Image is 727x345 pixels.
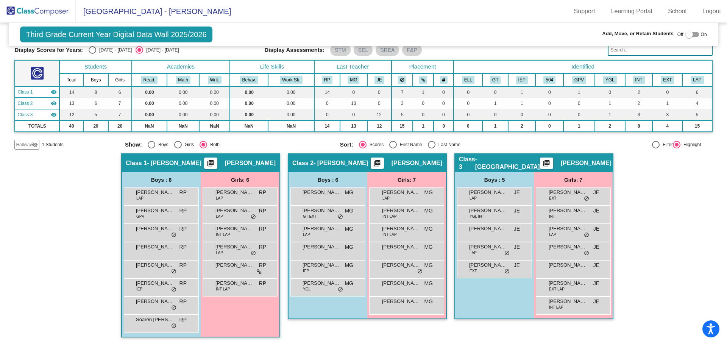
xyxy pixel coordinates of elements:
span: do_not_disturb_alt [171,269,176,275]
td: 40 [59,120,83,132]
span: IEP [303,268,309,274]
th: Identified [454,60,712,73]
span: RP [259,225,266,233]
td: 20 [83,120,108,132]
button: Read. [141,76,158,84]
div: Boys : 8 [122,172,201,187]
td: 7 [108,98,132,109]
th: Individualized Education Plan [508,73,535,86]
span: [PERSON_NAME] [303,279,340,287]
td: 0.00 [230,86,268,98]
span: RP [179,225,187,233]
button: Behav. [240,76,258,84]
span: JE [593,243,599,251]
button: LAP [691,76,704,84]
div: Both [207,141,220,148]
span: - [GEOGRAPHIC_DATA] [475,156,540,171]
span: do_not_disturb_alt [584,196,589,202]
span: RP [259,207,266,215]
span: do_not_disturb_alt [584,250,589,256]
span: [PERSON_NAME] [382,189,420,196]
th: Last Teacher [314,60,392,73]
span: JE [514,243,520,251]
a: Learning Portal [605,5,658,17]
td: 1 [413,86,434,98]
div: Girls [182,141,194,148]
th: Keep away students [392,73,413,86]
mat-icon: picture_as_pdf [542,159,551,170]
th: Life Skills [230,60,314,73]
span: [PERSON_NAME] [392,159,442,167]
span: MG [345,243,353,251]
th: Total [59,73,83,86]
td: 15 [392,120,413,132]
td: NaN [132,120,167,132]
span: [PERSON_NAME] [469,189,507,196]
span: JE [593,279,599,287]
span: [PERSON_NAME] [382,261,420,269]
span: Class 2 [292,159,314,167]
div: [DATE] - [DATE] [96,47,132,53]
span: do_not_disturb_alt [171,232,176,238]
span: Display Scores for Years: [14,47,83,53]
span: LAP [136,195,144,201]
td: 0 [340,86,367,98]
td: 2 [508,120,535,132]
span: MG [345,207,353,215]
td: 1 [595,109,625,120]
span: JE [593,261,599,269]
button: JE [374,76,384,84]
button: 504 [543,76,555,84]
td: 6 [682,86,712,98]
td: 0.00 [167,86,199,98]
span: [PERSON_NAME] [549,225,587,233]
span: [PERSON_NAME] [215,225,253,233]
span: [PERSON_NAME] [549,261,587,269]
td: 0.00 [199,98,230,109]
td: 0 [563,109,595,120]
span: Class 3 [459,156,475,171]
td: 5 [682,109,712,120]
div: Girls: 7 [367,172,446,187]
th: Young for Grade Level [595,73,625,86]
mat-icon: picture_as_pdf [206,159,215,170]
span: Class 1 [17,89,33,95]
th: Good Parent Volunteer [563,73,595,86]
span: JE [593,225,599,233]
td: 0.00 [199,109,230,120]
td: 0 [535,109,563,120]
span: Class 2 [17,100,33,107]
td: 14 [59,86,83,98]
span: [PERSON_NAME] [382,279,420,287]
th: Megan Gerard [340,73,367,86]
td: 0 [434,98,454,109]
a: Logout [696,5,727,17]
td: 6 [83,98,108,109]
button: Work Sk. [280,76,303,84]
td: 14 [314,86,340,98]
th: Extrovert [652,73,682,86]
td: 2 [625,98,652,109]
mat-icon: visibility_off [32,142,38,148]
span: Hallway [16,141,32,148]
input: Search... [608,44,712,56]
td: 3 [652,109,682,120]
mat-icon: visibility [51,89,57,95]
span: [PERSON_NAME] [136,189,174,196]
span: do_not_disturb_alt [251,214,256,220]
td: 5 [83,109,108,120]
button: YGL [603,76,617,84]
td: 7 [108,109,132,120]
span: Class 1 [126,159,147,167]
button: ELL [462,76,474,84]
span: MG [424,279,433,287]
span: INT LAP [382,214,397,219]
span: LAP [470,195,477,201]
span: RP [179,243,187,251]
a: School [662,5,693,17]
td: 1 [563,86,595,98]
span: [PERSON_NAME] [215,243,253,251]
span: LAP [303,232,310,237]
span: IEP [136,286,142,292]
span: [PERSON_NAME] [225,159,276,167]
